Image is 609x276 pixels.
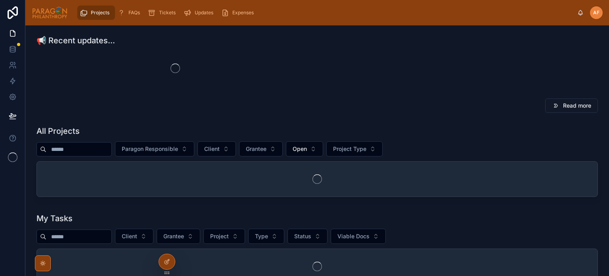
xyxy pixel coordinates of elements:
[210,232,229,240] span: Project
[293,145,307,153] span: Open
[219,6,259,20] a: Expenses
[36,213,73,224] h1: My Tasks
[74,4,577,21] div: scrollable content
[146,6,181,20] a: Tickets
[545,98,598,113] button: Read more
[77,6,115,20] a: Projects
[232,10,254,16] span: Expenses
[563,102,591,110] span: Read more
[115,6,146,20] a: FAQs
[337,232,370,240] span: Viable Docs
[203,229,245,244] button: Select Button
[157,229,200,244] button: Select Button
[128,10,140,16] span: FAQs
[246,145,266,153] span: Grantee
[36,35,115,46] h1: 📢 Recent updates...
[122,232,137,240] span: Client
[255,232,268,240] span: Type
[248,229,284,244] button: Select Button
[32,6,68,19] img: App logo
[115,141,194,156] button: Select Button
[204,145,220,153] span: Client
[333,145,366,153] span: Project Type
[239,141,283,156] button: Select Button
[287,229,327,244] button: Select Button
[195,10,213,16] span: Updates
[181,6,219,20] a: Updates
[326,141,383,156] button: Select Button
[286,141,323,156] button: Select Button
[36,125,80,137] h1: All Projects
[122,145,178,153] span: Paragon Responsible
[115,229,153,244] button: Select Button
[331,229,386,244] button: Select Button
[197,141,236,156] button: Select Button
[163,232,184,240] span: Grantee
[294,232,311,240] span: Status
[159,10,176,16] span: Tickets
[91,10,109,16] span: Projects
[593,10,599,16] span: AF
